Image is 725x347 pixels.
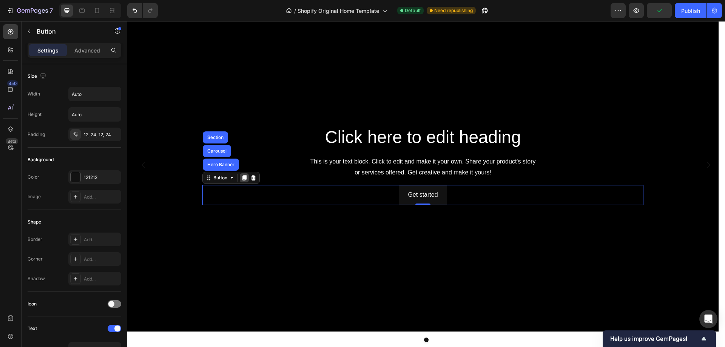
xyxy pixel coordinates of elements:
iframe: Design area [127,21,725,347]
div: Hero Banner [79,141,109,146]
div: Corner [28,256,43,262]
div: Section [79,114,98,119]
button: Publish [675,3,706,18]
span: Shopify Original Home Template [298,7,379,15]
button: Dot [297,316,301,321]
div: Shape [28,219,41,225]
div: Open Intercom Messenger [699,310,717,328]
div: Image [28,193,41,200]
div: Carousel [79,128,101,132]
div: Width [28,91,40,97]
p: 7 [49,6,53,15]
div: Add... [84,194,119,200]
div: Get started [281,168,310,179]
div: Beta [6,138,18,144]
div: Height [28,111,42,118]
p: Advanced [74,46,100,54]
div: 12, 24, 12, 24 [84,131,119,138]
span: / [294,7,296,15]
span: Help us improve GemPages! [610,335,699,342]
div: Add... [84,276,119,282]
button: Carousel Next Arrow [571,133,592,154]
button: Show survey - Help us improve GemPages! [610,334,708,343]
div: Border [28,236,42,243]
div: Button [85,153,102,160]
div: Undo/Redo [127,3,158,18]
div: Padding [28,131,45,138]
p: Button [37,27,101,36]
div: Add... [84,236,119,243]
input: Auto [69,108,121,121]
p: Settings [37,46,59,54]
div: Shadow [28,275,45,282]
input: Auto [69,87,121,101]
span: Default [405,7,421,14]
div: Add... [84,256,119,263]
div: Text [28,325,37,332]
div: Publish [681,7,700,15]
div: Background [28,156,54,163]
button: 7 [3,3,56,18]
div: Color [28,174,39,180]
div: 450 [7,80,18,86]
span: Need republishing [434,7,473,14]
div: 121212 [84,174,119,181]
div: Size [28,71,48,82]
button: Get started [271,164,319,184]
div: Icon [28,301,37,307]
